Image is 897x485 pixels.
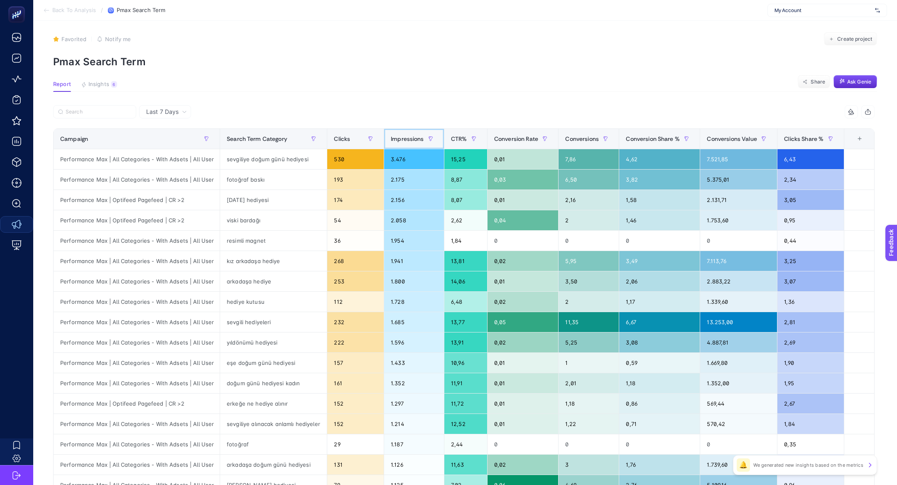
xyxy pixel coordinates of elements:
[777,353,843,373] div: 1,90
[384,414,444,434] div: 1.214
[559,251,619,271] div: 5,95
[101,7,103,13] span: /
[488,455,559,475] div: 0,02
[444,394,487,414] div: 11,72
[875,6,880,15] img: svg%3e
[146,108,179,116] span: Last 7 Days
[488,149,559,169] div: 0,01
[777,332,843,352] div: 2,69
[619,190,700,210] div: 1,58
[837,36,872,42] span: Create project
[54,434,220,454] div: Performance Max | All Categories - With Adsets | All User
[327,353,384,373] div: 157
[444,190,487,210] div: 8,07
[559,231,619,251] div: 0
[220,149,327,169] div: sevgiliye doğum günü hediyesi
[384,312,444,332] div: 1.685
[852,135,868,142] div: +
[384,434,444,454] div: 1.187
[444,210,487,230] div: 2,62
[784,135,823,142] span: Clicks Share %
[220,455,327,475] div: arkadaşa doğum günü hediyesi
[444,434,487,454] div: 2,44
[559,210,619,230] div: 2
[619,394,700,414] div: 0,86
[488,271,559,291] div: 0,01
[559,434,619,454] div: 0
[700,312,777,332] div: 13.253,00
[53,56,877,68] p: Pmax Search Term
[777,149,843,169] div: 6,43
[53,81,71,88] span: Report
[777,414,843,434] div: 1,84
[384,251,444,271] div: 1.941
[559,394,619,414] div: 1,18
[327,231,384,251] div: 36
[227,135,287,142] span: Search Term Category
[619,455,700,475] div: 1,76
[559,414,619,434] div: 1,22
[777,394,843,414] div: 2,67
[384,394,444,414] div: 1.297
[488,414,559,434] div: 0,01
[384,373,444,393] div: 1.352
[54,271,220,291] div: Performance Max | All Categories - With Adsets | All User
[220,373,327,393] div: doğum günü hediyesi kadın
[444,149,487,169] div: 15,25
[54,170,220,190] div: Performance Max | All Categories - With Adsets | All User
[777,170,843,190] div: 2,34
[54,231,220,251] div: Performance Max | All Categories - With Adsets | All User
[327,292,384,312] div: 112
[220,353,327,373] div: eşe doğum günü hediyesi
[494,135,538,142] span: Conversion Rate
[559,353,619,373] div: 1
[220,414,327,434] div: sevgiliye alınacak anlamlı hediyeler
[61,36,86,42] span: Favorited
[444,455,487,475] div: 11,63
[774,7,872,14] span: My Account
[619,149,700,169] div: 4,62
[327,149,384,169] div: 530
[327,312,384,332] div: 232
[60,135,88,142] span: Campaign
[777,271,843,291] div: 3,07
[559,149,619,169] div: 7,86
[54,312,220,332] div: Performance Max | All Categories - With Adsets | All User
[700,149,777,169] div: 7.521,85
[384,231,444,251] div: 1.954
[700,332,777,352] div: 4.887,81
[54,332,220,352] div: Performance Max | All Categories - With Adsets | All User
[753,462,863,468] p: We generated new insights based on the metrics
[220,231,327,251] div: resimli magnet
[488,332,559,352] div: 0,02
[851,135,858,154] div: 10 items selected
[384,271,444,291] div: 1.800
[5,2,32,9] span: Feedback
[700,353,777,373] div: 1.669,80
[559,170,619,190] div: 6,50
[54,251,220,271] div: Performance Max | All Categories - With Adsets | All User
[798,75,830,89] button: Share
[54,149,220,169] div: Performance Max | All Categories - With Adsets | All User
[559,312,619,332] div: 11,35
[444,312,487,332] div: 13,77
[384,170,444,190] div: 2.175
[700,210,777,230] div: 1.753,60
[847,79,871,85] span: Ask Genie
[488,251,559,271] div: 0,02
[444,231,487,251] div: 1,84
[488,312,559,332] div: 0,05
[619,434,700,454] div: 0
[54,210,220,230] div: Performance Max | Optifeed Pagefeed | CR >2
[327,170,384,190] div: 193
[626,135,680,142] span: Conversion Share %
[777,231,843,251] div: 0,44
[444,170,487,190] div: 8,87
[619,271,700,291] div: 2,06
[619,373,700,393] div: 1,18
[619,170,700,190] div: 3,82
[220,394,327,414] div: erkeğe ne hediye alınır
[327,210,384,230] div: 54
[327,394,384,414] div: 152
[619,312,700,332] div: 6,67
